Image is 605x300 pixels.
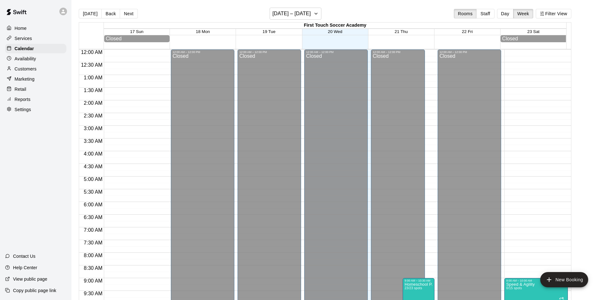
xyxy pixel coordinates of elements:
[79,50,104,55] span: 12:00 AM
[540,272,588,287] button: add
[82,113,104,118] span: 2:30 AM
[440,50,499,54] div: 12:00 AM – 12:00 PM
[5,64,66,74] a: Customers
[527,29,540,34] button: 23 Sat
[405,279,433,282] div: 9:00 AM – 10:30 AM
[15,96,30,103] p: Reports
[82,177,104,182] span: 5:00 AM
[5,44,66,53] a: Calendar
[120,9,138,18] button: Next
[15,25,27,31] p: Home
[15,45,34,52] p: Calendar
[106,36,168,42] div: Closed
[82,227,104,233] span: 7:00 AM
[5,74,66,84] a: Marketing
[5,84,66,94] a: Retail
[82,126,104,131] span: 3:00 AM
[82,202,104,207] span: 6:00 AM
[536,9,571,18] button: Filter View
[462,29,473,34] button: 22 Fri
[506,279,566,282] div: 9:00 AM – 10:00 AM
[270,8,321,20] button: [DATE] – [DATE]
[82,278,104,283] span: 9:00 AM
[82,265,104,271] span: 8:30 AM
[82,291,104,296] span: 9:30 AM
[13,264,37,271] p: Help Center
[173,50,232,54] div: 12:00 AM – 12:00 PM
[272,9,311,18] h6: [DATE] – [DATE]
[82,88,104,93] span: 1:30 AM
[82,189,104,195] span: 5:30 AM
[405,286,422,290] span: 23/23 spots filled
[15,35,32,42] p: Services
[82,215,104,220] span: 6:30 AM
[15,76,35,82] p: Marketing
[15,106,31,113] p: Settings
[454,9,477,18] button: Rooms
[79,9,102,18] button: [DATE]
[101,9,120,18] button: Back
[13,287,56,294] p: Copy public page link
[513,9,533,18] button: Week
[82,138,104,144] span: 3:30 AM
[497,9,514,18] button: Day
[263,29,276,34] button: 19 Tue
[373,50,423,54] div: 12:00 AM – 12:00 PM
[5,95,66,104] a: Reports
[15,56,36,62] p: Availability
[5,23,66,33] a: Home
[5,34,66,43] a: Services
[5,105,66,114] a: Settings
[13,253,36,259] p: Contact Us
[15,86,26,92] p: Retail
[82,240,104,245] span: 7:30 AM
[82,151,104,157] span: 4:00 AM
[239,50,299,54] div: 12:00 AM – 12:00 PM
[130,29,144,34] button: 17 Sun
[82,253,104,258] span: 8:00 AM
[476,9,494,18] button: Staff
[79,62,104,68] span: 12:30 AM
[395,29,408,34] button: 21 Thu
[13,276,47,282] p: View public page
[506,286,522,290] span: 0/15 spots filled
[15,66,37,72] p: Customers
[82,164,104,169] span: 4:30 AM
[104,23,566,29] div: First Touch Soccer Academy
[328,29,342,34] button: 20 Wed
[82,100,104,106] span: 2:00 AM
[196,29,210,34] button: 18 Mon
[502,36,564,42] div: Closed
[306,50,366,54] div: 12:00 AM – 12:00 PM
[5,54,66,63] a: Availability
[82,75,104,80] span: 1:00 AM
